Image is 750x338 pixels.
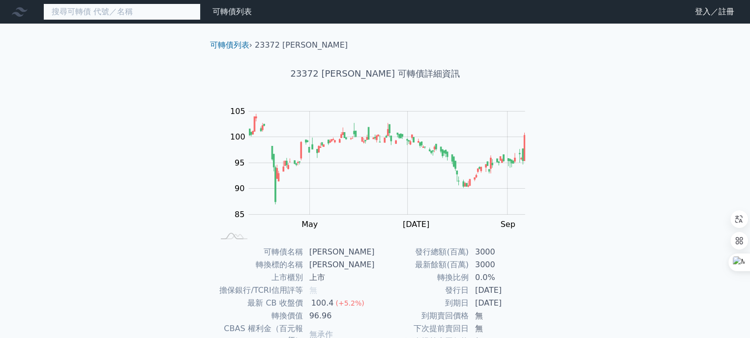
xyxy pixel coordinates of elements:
[375,310,469,322] td: 到期賣回價格
[375,246,469,258] td: 發行總額(百萬)
[309,285,317,295] span: 無
[214,258,303,271] td: 轉換標的名稱
[235,210,244,219] tspan: 85
[43,3,201,20] input: 搜尋可轉債 代號／名稱
[212,7,252,16] a: 可轉債列表
[303,271,375,284] td: 上市
[335,299,364,307] span: (+5.2%)
[202,67,548,81] h1: 23372 [PERSON_NAME] 可轉債詳細資訊
[403,220,429,229] tspan: [DATE]
[210,40,249,50] a: 可轉債列表
[469,284,537,297] td: [DATE]
[469,246,537,258] td: 3000
[303,258,375,271] td: [PERSON_NAME]
[214,310,303,322] td: 轉換價值
[303,246,375,258] td: [PERSON_NAME]
[225,107,540,229] g: Chart
[375,297,469,310] td: 到期日
[469,271,537,284] td: 0.0%
[301,220,318,229] tspan: May
[230,132,245,141] tspan: 100
[210,39,252,51] li: ›
[500,220,515,229] tspan: Sep
[249,114,525,204] g: Series
[214,297,303,310] td: 最新 CB 收盤價
[309,297,336,309] div: 100.4
[214,271,303,284] td: 上市櫃別
[469,322,537,335] td: 無
[375,271,469,284] td: 轉換比例
[469,258,537,271] td: 3000
[255,39,348,51] li: 23372 [PERSON_NAME]
[375,322,469,335] td: 下次提前賣回日
[230,107,245,116] tspan: 105
[214,284,303,297] td: 擔保銀行/TCRI信用評等
[235,184,244,193] tspan: 90
[375,258,469,271] td: 最新餘額(百萬)
[469,297,537,310] td: [DATE]
[303,310,375,322] td: 96.96
[469,310,537,322] td: 無
[375,284,469,297] td: 發行日
[235,158,244,168] tspan: 95
[214,246,303,258] td: 可轉債名稱
[687,4,742,20] a: 登入／註冊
